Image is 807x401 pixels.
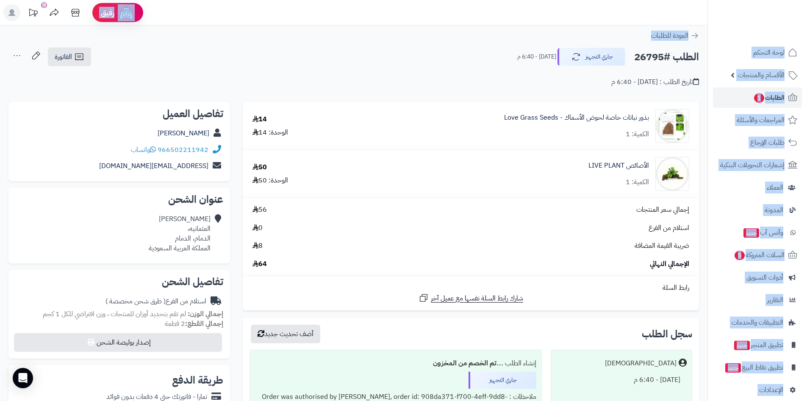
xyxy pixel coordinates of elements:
[759,384,783,396] span: الإعدادات
[713,222,802,243] a: وآتس آبجديد
[725,363,741,373] span: جديد
[43,309,186,319] span: لم تقم بتحديد أوزان للمنتجات ، وزن افتراضي للكل 1 كجم
[252,241,263,251] span: 8
[724,362,783,373] span: تطبيق نقاط البيع
[713,87,802,108] a: الطلبات1
[149,214,211,253] div: [PERSON_NAME] العثمانيه، الدمام، الدمام المملكة العربية السعودية
[419,293,523,303] a: شارك رابط السلة نفسها مع عميل آخر
[101,8,114,18] span: رفيق
[14,333,222,352] button: إصدار بوليصة الشحن
[252,205,267,215] span: 56
[165,319,223,329] small: 2 قطعة
[713,357,802,378] a: تطبيق نقاط البيعجديد
[105,296,166,306] span: ( طرق شحن مخصصة )
[517,53,556,61] small: [DATE] - 6:40 م
[733,339,783,351] span: تطبيق المتجر
[255,355,536,372] div: إنشاء الطلب ....
[713,177,802,198] a: العملاء
[713,132,802,153] a: طلبات الإرجاع
[252,115,267,124] div: 14
[634,48,699,66] h2: الطلب #26795
[732,317,783,328] span: التطبيقات والخدمات
[651,31,688,41] span: العودة للطلبات
[713,312,802,333] a: التطبيقات والخدمات
[743,227,783,238] span: وآتس آب
[720,159,785,171] span: إشعارات التحويلات البنكية
[251,325,320,343] button: أضف تحديث جديد
[651,31,699,41] a: العودة للطلبات
[737,114,785,126] span: المراجعات والأسئلة
[713,200,802,220] a: المدونة
[431,294,523,303] span: شارك رابط السلة نفسها مع عميل آخر
[48,48,91,66] a: الفاتورة
[15,194,223,205] h2: عنوان الشحن
[713,267,802,288] a: أدوات التسويق
[15,109,223,119] h2: تفاصيل العميل
[605,359,677,368] div: [DEMOGRAPHIC_DATA]
[172,375,223,385] h2: طريقة الدفع
[656,109,689,143] img: 1682660052-22450215_ffc1a3937-a47a7-46f9-a315-9ease098e6d5b_102a4_1024-2000x2000wvbnmkjhgyuio543s...
[734,249,785,261] span: السلات المتروكة
[750,137,785,149] span: طلبات الإرجاع
[557,48,625,66] button: جاري التجهيز
[118,4,135,21] img: ai-face.png
[735,251,745,260] span: 5
[504,113,649,123] a: بذور نباتات خاصة لحوض الأسماك - Love Grass Seeds
[635,241,689,251] span: ضريبة القيمة المضافة
[131,145,156,155] a: واتساب
[252,128,288,137] div: الوحدة: 14
[642,329,692,339] h3: سجل الطلب
[753,47,785,59] span: لوحة التحكم
[41,2,47,8] div: 10
[611,77,699,87] div: تاريخ الطلب : [DATE] - 6:40 م
[767,294,783,306] span: التقارير
[185,319,223,329] strong: إجمالي القطع:
[13,368,33,388] div: Open Intercom Messenger
[22,4,44,23] a: تحديثات المنصة
[713,42,802,63] a: لوحة التحكم
[105,297,206,306] div: استلام من الفرع
[252,163,267,172] div: 50
[252,223,263,233] span: 0
[713,335,802,355] a: تطبيق المتجرجديد
[469,372,536,389] div: جاري التجهيز
[626,129,649,139] div: الكمية: 1
[713,155,802,175] a: إشعارات التحويلات البنكية
[626,177,649,187] div: الكمية: 1
[588,161,649,171] a: الأصائص LIVE PLANT
[246,283,696,293] div: رابط السلة
[713,110,802,130] a: المراجعات والأسئلة
[754,93,764,103] span: 1
[556,372,687,388] div: [DATE] - 6:40 م
[734,341,750,350] span: جديد
[188,309,223,319] strong: إجمالي الوزن:
[252,259,267,269] span: 64
[636,205,689,215] span: إجمالي سعر المنتجات
[15,277,223,287] h2: تفاصيل الشحن
[765,204,783,216] span: المدونة
[746,272,783,283] span: أدوات التسويق
[650,259,689,269] span: الإجمالي النهائي
[433,358,496,368] b: تم الخصم من المخزون
[743,228,759,238] span: جديد
[753,92,785,104] span: الطلبات
[656,157,689,191] img: 1670312342-bucephalandra-wavy-leaf-on-root-with-moss-90x90.jpg
[713,245,802,265] a: السلات المتروكة5
[252,176,288,185] div: الوحدة: 50
[738,69,785,81] span: الأقسام والمنتجات
[158,128,209,138] a: [PERSON_NAME]
[158,145,208,155] a: 966502211942
[649,223,689,233] span: استلام من الفرع
[55,52,72,62] span: الفاتورة
[713,380,802,400] a: الإعدادات
[99,161,208,171] a: [EMAIL_ADDRESS][DOMAIN_NAME]
[767,182,783,193] span: العملاء
[713,290,802,310] a: التقارير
